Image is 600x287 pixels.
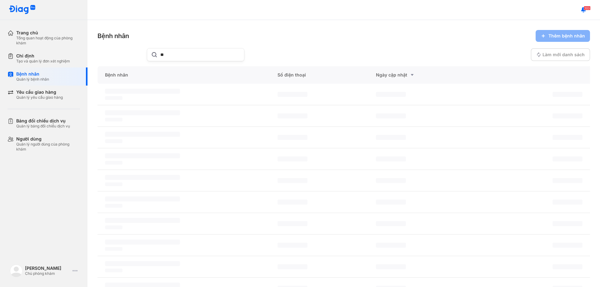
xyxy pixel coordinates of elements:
[376,264,406,269] span: ‌
[16,89,63,95] div: Yêu cầu giao hàng
[16,124,70,129] div: Quản lý bảng đối chiếu dịch vụ
[552,113,582,118] span: ‌
[552,92,582,97] span: ‌
[105,161,122,165] span: ‌
[16,142,80,152] div: Quản lý người dùng của phòng khám
[552,264,582,269] span: ‌
[105,110,180,115] span: ‌
[376,221,406,226] span: ‌
[105,182,122,186] span: ‌
[16,95,63,100] div: Quản lý yêu cầu giao hàng
[552,135,582,140] span: ‌
[277,92,307,97] span: ‌
[277,264,307,269] span: ‌
[25,271,70,276] div: Chủ phòng khám
[277,156,307,161] span: ‌
[376,135,406,140] span: ‌
[531,48,590,61] button: Làm mới danh sách
[277,243,307,248] span: ‌
[376,113,406,118] span: ‌
[105,89,180,94] span: ‌
[552,156,582,161] span: ‌
[10,265,22,277] img: logo
[16,118,70,124] div: Bảng đối chiếu dịch vụ
[277,221,307,226] span: ‌
[376,200,406,205] span: ‌
[105,132,180,137] span: ‌
[542,52,585,57] span: Làm mới danh sách
[16,30,80,36] div: Trang chủ
[16,53,70,59] div: Chỉ định
[376,178,406,183] span: ‌
[105,261,180,266] span: ‌
[105,139,122,143] span: ‌
[277,178,307,183] span: ‌
[376,156,406,161] span: ‌
[97,66,270,84] div: Bệnh nhân
[105,118,122,121] span: ‌
[552,221,582,226] span: ‌
[552,200,582,205] span: ‌
[270,66,368,84] div: Số điện thoại
[552,178,582,183] span: ‌
[105,196,180,201] span: ‌
[105,204,122,208] span: ‌
[277,113,307,118] span: ‌
[105,175,180,180] span: ‌
[277,135,307,140] span: ‌
[376,71,459,79] div: Ngày cập nhật
[105,269,122,272] span: ‌
[9,5,36,15] img: logo
[97,32,129,40] div: Bệnh nhân
[584,6,591,10] span: 103
[277,200,307,205] span: ‌
[548,33,585,39] span: Thêm bệnh nhân
[536,30,590,42] button: Thêm bệnh nhân
[105,240,180,245] span: ‌
[105,96,122,100] span: ‌
[105,153,180,158] span: ‌
[552,243,582,248] span: ‌
[25,265,70,271] div: [PERSON_NAME]
[376,243,406,248] span: ‌
[105,225,122,229] span: ‌
[16,36,80,46] div: Tổng quan hoạt động của phòng khám
[105,247,122,251] span: ‌
[16,77,49,82] div: Quản lý bệnh nhân
[376,92,406,97] span: ‌
[16,71,49,77] div: Bệnh nhân
[16,136,80,142] div: Người dùng
[105,218,180,223] span: ‌
[16,59,70,64] div: Tạo và quản lý đơn xét nghiệm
